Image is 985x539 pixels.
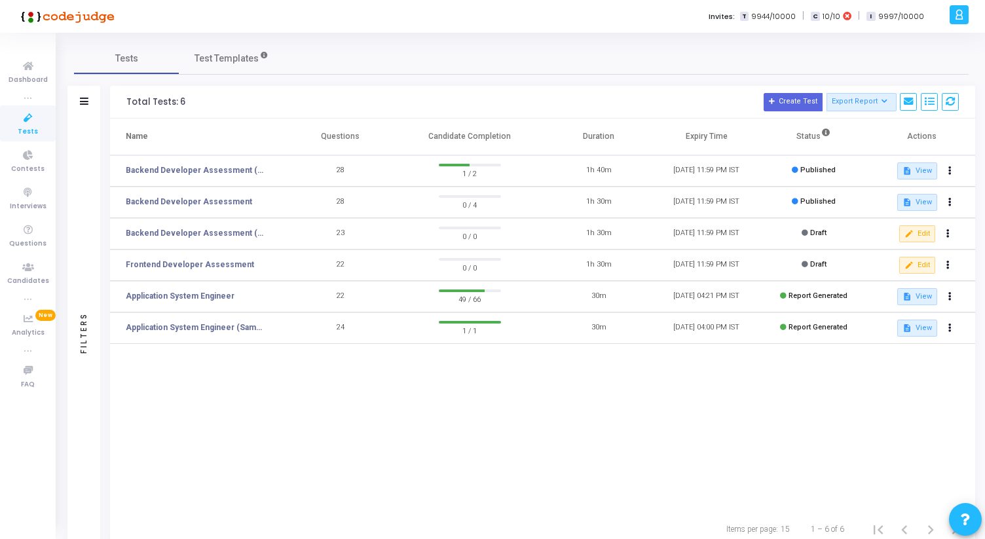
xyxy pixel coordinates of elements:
span: Questions [9,238,46,250]
div: Total Tests: 6 [126,97,185,107]
a: Application System Engineer [126,290,234,302]
div: Items per page: [726,523,778,535]
td: [DATE] 11:59 PM IST [652,187,760,218]
th: Candidate Completion [394,119,545,155]
a: Frontend Developer Assessment [126,259,254,270]
td: [DATE] 11:59 PM IST [652,155,760,187]
span: 49 / 66 [439,292,501,305]
td: [DATE] 11:59 PM IST [652,250,760,281]
button: Edit [899,225,935,242]
a: Application System Engineer (Sample Test) [126,322,267,333]
span: I [866,12,875,22]
span: Tests [115,52,138,65]
td: [DATE] 04:00 PM IST [652,312,760,344]
span: | [858,9,860,23]
img: logo [16,3,115,29]
div: Filters [78,261,90,405]
span: 9997/10000 [878,11,924,22]
span: Report Generated [789,323,847,331]
span: Published [800,197,836,206]
th: Name [110,119,287,155]
a: Backend Developer Assessment (C# & .Net) [126,227,267,239]
mat-icon: description [902,324,912,333]
span: T [740,12,749,22]
button: View [897,162,937,179]
span: Report Generated [789,291,847,300]
span: Published [800,166,836,174]
td: 22 [287,250,394,281]
td: 28 [287,187,394,218]
span: | [802,9,804,23]
td: 1h 40m [545,155,652,187]
span: C [811,12,819,22]
span: Analytics [12,327,45,339]
span: 0 / 0 [439,229,501,242]
span: 0 / 0 [439,261,501,274]
span: Draft [810,229,827,237]
td: 30m [545,312,652,344]
td: [DATE] 11:59 PM IST [652,218,760,250]
th: Expiry Time [652,119,760,155]
mat-icon: description [902,292,912,301]
button: View [897,288,937,305]
mat-icon: description [902,198,912,207]
mat-icon: description [902,166,912,176]
span: Test Templates [195,52,259,65]
td: 28 [287,155,394,187]
a: Backend Developer Assessment [126,196,252,208]
div: 1 – 6 of 6 [811,523,844,535]
mat-icon: edit [904,229,914,238]
span: Interviews [10,201,46,212]
td: [DATE] 04:21 PM IST [652,281,760,312]
span: 1 / 2 [439,166,501,179]
td: 23 [287,218,394,250]
label: Invites: [709,11,735,22]
span: 10/10 [823,11,840,22]
mat-icon: edit [904,261,914,270]
span: FAQ [21,379,35,390]
td: 1h 30m [545,218,652,250]
td: 22 [287,281,394,312]
span: 0 / 4 [439,198,501,211]
th: Questions [287,119,394,155]
button: View [897,320,937,337]
div: 15 [781,523,790,535]
span: New [35,310,56,321]
td: 30m [545,281,652,312]
td: 1h 30m [545,250,652,281]
span: Contests [11,164,45,175]
th: Duration [545,119,652,155]
span: Candidates [7,276,49,287]
span: 1 / 1 [439,324,501,337]
span: Dashboard [9,75,48,86]
td: 1h 30m [545,187,652,218]
td: 24 [287,312,394,344]
a: Backend Developer Assessment (C# & .Net) [126,164,267,176]
button: Create Test [764,93,823,111]
span: Tests [18,126,38,138]
button: Edit [899,257,935,274]
button: View [897,194,937,211]
th: Actions [868,119,975,155]
th: Status [760,119,868,155]
span: Draft [810,260,827,269]
span: 9944/10000 [751,11,796,22]
button: Export Report [827,93,897,111]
